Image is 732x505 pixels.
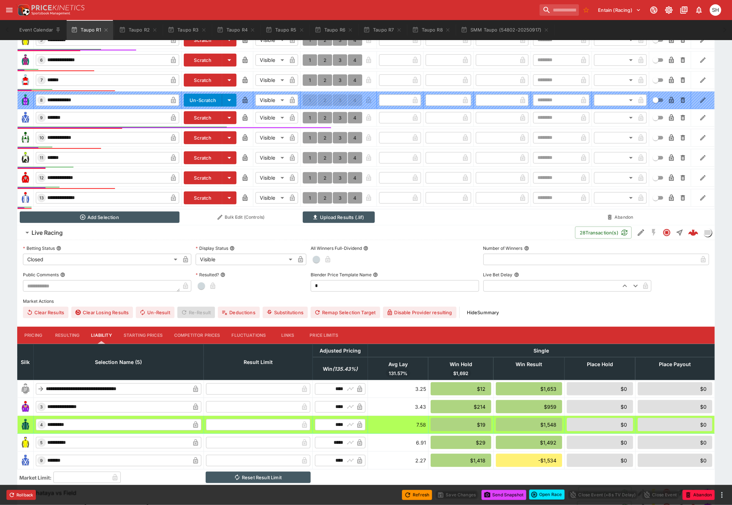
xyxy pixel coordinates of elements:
button: Send Snapshot [482,490,526,500]
button: Live Bet Delay [514,272,519,277]
button: Select Tenant [594,4,645,16]
div: Visible [255,152,287,164]
button: Open Race [529,490,565,500]
button: 1 [303,172,317,184]
button: Disable Provider resulting [383,307,456,318]
button: No Bookmarks [580,4,592,16]
img: Sportsbook Management [32,12,70,15]
button: 4 [348,172,362,184]
button: Toggle light/dark mode [662,4,675,16]
button: Refresh [402,490,432,500]
button: Notifications [693,4,705,16]
span: 8 [39,98,44,103]
div: $0 [638,382,712,395]
svg: Closed [662,228,671,237]
div: Scott Hunt [710,4,721,16]
div: split button [529,490,565,500]
button: 4 [348,74,362,86]
div: $19 [431,418,491,431]
button: 2 [318,172,332,184]
a: b53cc2e7-6d07-4393-8f97-18f2455e5ef4 [686,225,700,240]
button: Taupo R1 [67,20,113,40]
button: Taupo R5 [261,20,308,40]
div: $0 [567,418,633,431]
img: runner 6 [20,54,31,66]
button: Taupo R3 [163,20,211,40]
div: -$1,534 [496,454,563,467]
button: Reset Result Limit [206,472,311,483]
div: $29 [431,436,491,449]
span: 13 [38,195,45,200]
button: Scott Hunt [708,2,723,18]
button: Taupo R6 [310,20,358,40]
div: $0 [638,454,712,467]
button: Scratch [184,131,222,144]
div: Visible [255,172,287,184]
button: 3 [333,112,347,123]
button: Edit Detail [635,226,647,239]
button: Blender Price Template Name [373,272,378,277]
span: Re-Result [177,307,215,318]
button: Pricing [17,327,49,344]
img: runner 13 [20,192,31,204]
span: Win Hold [442,360,480,369]
span: 12 [38,175,45,180]
button: Abandon [683,490,715,500]
div: $214 [431,400,491,413]
button: open drawer [3,4,16,16]
div: $12 [431,382,491,395]
button: 1 [303,54,317,66]
button: Resulted? [220,272,225,277]
button: Abandon [594,212,647,223]
span: Avg Lay [381,360,416,369]
button: Scratch [184,151,222,164]
span: Win Result [508,360,550,369]
button: Clear Results [23,307,68,318]
th: Adjusted Pricing [313,344,368,357]
p: Live Bet Delay [483,272,513,278]
button: Taupo R4 [212,20,260,40]
div: Visible [255,132,287,144]
div: 6.91 [370,439,426,446]
p: Number of Winners [483,245,523,251]
span: 10 [38,135,45,140]
button: Scratch [184,54,222,67]
div: $0 [567,436,633,449]
div: 7.58 [370,421,426,428]
button: 2 [318,74,332,86]
button: 4 [348,192,362,204]
div: $0 [638,418,712,431]
img: runner 3 [20,401,31,413]
div: Visible [255,112,287,123]
span: Place Payout [651,360,699,369]
span: 6 [39,58,44,63]
span: Win(135.43%) [315,365,365,373]
span: 7 [39,78,44,83]
button: Documentation [678,4,690,16]
button: Fluctuations [226,327,272,344]
div: 3.43 [370,403,426,411]
button: Connected to PK [647,4,660,16]
button: Betting Status [56,246,61,251]
p: Public Comments [23,272,59,278]
button: Deductions [218,307,260,318]
button: 4 [348,112,362,123]
button: 2 [318,112,332,123]
button: Event Calendar [15,20,65,40]
button: Liability [85,327,118,344]
img: runner 10 [20,132,31,144]
img: runner 8 [20,94,31,106]
button: 3 [333,132,347,144]
p: Resulted? [196,272,219,278]
button: Links [272,327,304,344]
div: Visible [255,192,287,204]
button: Live Racing [17,225,575,240]
button: 1 [303,112,317,123]
span: $1,692 [450,370,471,377]
img: runner 4 [20,419,31,431]
button: 28Transaction(s) [575,227,632,239]
button: more [718,491,726,499]
button: Closed [660,226,673,239]
button: 1 [303,152,317,164]
button: Competitor Prices [168,327,226,344]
